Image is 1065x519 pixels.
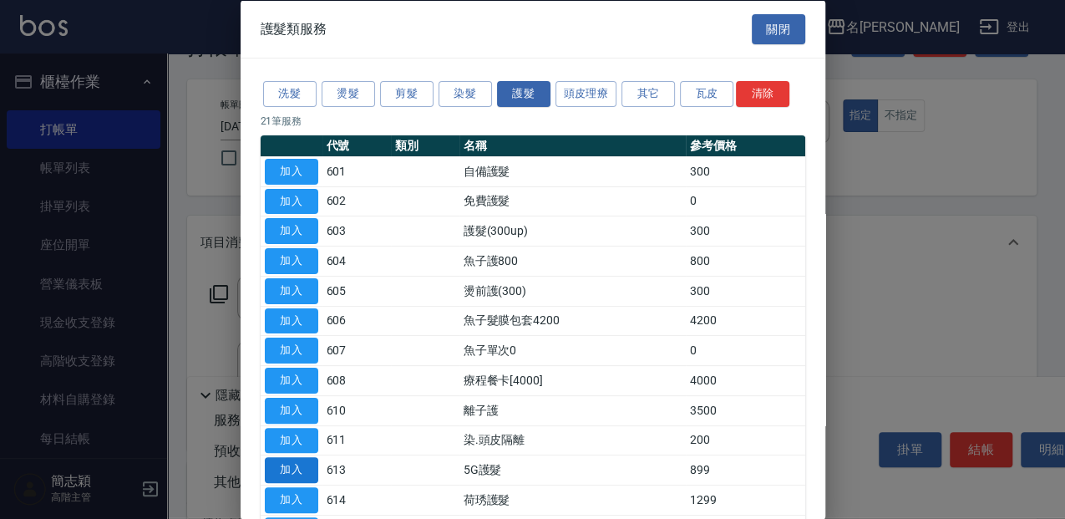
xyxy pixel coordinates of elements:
[686,335,804,365] td: 0
[322,156,391,186] td: 601
[686,455,804,485] td: 899
[265,188,318,214] button: 加入
[752,13,805,44] button: 關閉
[322,135,391,156] th: 代號
[459,455,687,485] td: 5G護髮
[459,156,687,186] td: 自備護髮
[497,81,550,107] button: 護髮
[686,365,804,395] td: 4000
[265,218,318,244] button: 加入
[459,186,687,216] td: 免費護髮
[322,276,391,306] td: 605
[265,487,318,513] button: 加入
[265,308,318,333] button: 加入
[686,425,804,455] td: 200
[322,395,391,425] td: 610
[555,81,617,107] button: 頭皮理療
[265,457,318,483] button: 加入
[459,246,687,276] td: 魚子護800
[686,216,804,246] td: 300
[459,216,687,246] td: 護髮(300up)
[265,368,318,394] button: 加入
[322,306,391,336] td: 606
[686,246,804,276] td: 800
[459,276,687,306] td: 燙前護(300)
[459,135,687,156] th: 名稱
[459,306,687,336] td: 魚子髮膜包套4200
[686,135,804,156] th: 參考價格
[322,216,391,246] td: 603
[686,186,804,216] td: 0
[322,246,391,276] td: 604
[322,485,391,515] td: 614
[265,338,318,364] button: 加入
[322,335,391,365] td: 607
[686,306,804,336] td: 4200
[265,248,318,274] button: 加入
[265,397,318,423] button: 加入
[322,425,391,455] td: 611
[322,81,375,107] button: 燙髮
[686,395,804,425] td: 3500
[686,485,804,515] td: 1299
[686,156,804,186] td: 300
[322,186,391,216] td: 602
[459,395,687,425] td: 離子護
[265,427,318,453] button: 加入
[459,425,687,455] td: 染.頭皮隔離
[380,81,434,107] button: 剪髮
[736,81,789,107] button: 清除
[686,276,804,306] td: 300
[261,113,805,128] p: 21 筆服務
[439,81,492,107] button: 染髮
[265,277,318,303] button: 加入
[391,135,459,156] th: 類別
[322,365,391,395] td: 608
[459,365,687,395] td: 療程餐卡[4000]
[459,485,687,515] td: 荷琇護髮
[265,158,318,184] button: 加入
[322,455,391,485] td: 613
[263,81,317,107] button: 洗髮
[261,20,327,37] span: 護髮類服務
[680,81,733,107] button: 瓦皮
[459,335,687,365] td: 魚子單次0
[621,81,675,107] button: 其它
